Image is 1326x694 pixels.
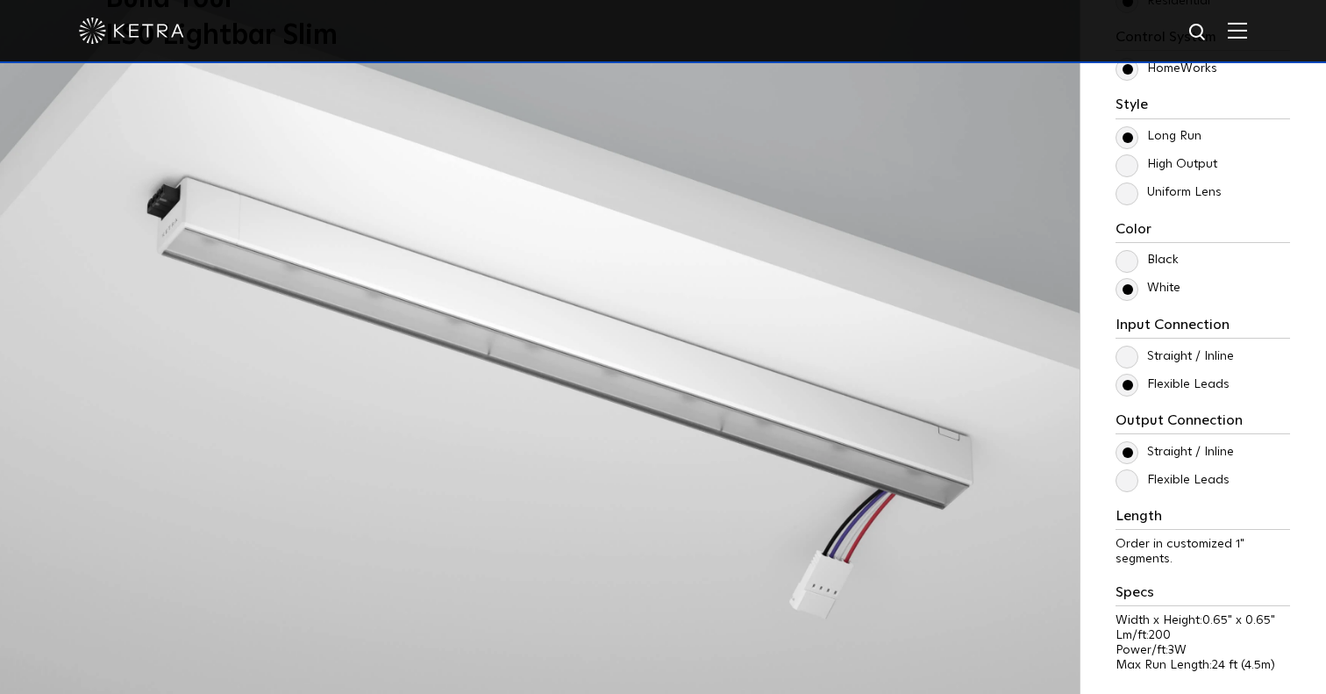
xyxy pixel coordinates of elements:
[1116,584,1290,606] h3: Specs
[1212,659,1275,671] span: 24 ft (4.5m)
[1116,157,1217,172] label: High Output
[1116,508,1290,530] h3: Length
[79,18,184,44] img: ketra-logo-2019-white
[1116,349,1234,364] label: Straight / Inline
[1116,97,1290,118] h3: Style
[1116,658,1290,673] p: Max Run Length:
[1116,473,1230,488] label: Flexible Leads
[1116,412,1290,434] h3: Output Connection
[1116,628,1290,643] p: Lm/ft:
[1116,613,1290,628] p: Width x Height:
[1116,253,1179,268] label: Black
[1168,644,1187,656] span: 3W
[1202,614,1275,626] span: 0.65" x 0.65"
[1116,538,1244,565] span: Order in customized 1" segments.
[1116,281,1180,296] label: White
[1116,643,1290,658] p: Power/ft:
[1149,629,1171,641] span: 200
[1228,22,1247,39] img: Hamburger%20Nav.svg
[1116,129,1201,144] label: Long Run
[1116,221,1290,243] h3: Color
[1187,22,1209,44] img: search icon
[1116,377,1230,392] label: Flexible Leads
[1116,185,1222,200] label: Uniform Lens
[1116,445,1234,460] label: Straight / Inline
[1116,61,1217,76] label: HomeWorks
[1116,317,1290,339] h3: Input Connection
